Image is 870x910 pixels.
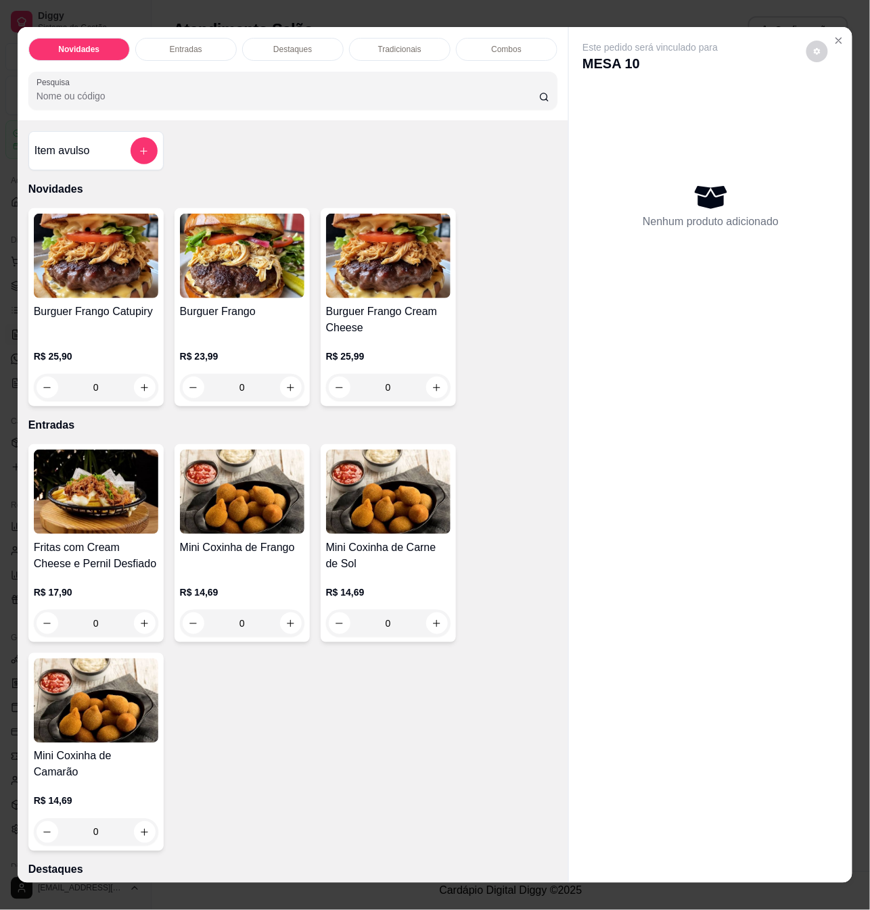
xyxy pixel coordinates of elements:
img: product-image [326,214,451,298]
p: Novidades [28,181,558,197]
p: R$ 14,69 [34,794,158,808]
input: Pesquisa [37,89,539,103]
button: Close [828,30,850,51]
h4: Item avulso [35,143,90,159]
img: product-image [34,214,158,298]
img: product-image [326,450,451,534]
p: Entradas [170,44,202,55]
img: product-image [180,450,304,534]
h4: Burguer Frango [180,304,304,320]
h4: Mini Coxinha de Frango [180,540,304,556]
p: R$ 14,69 [180,585,304,599]
h4: Mini Coxinha de Carne de Sol [326,540,451,572]
button: increase-product-quantity [134,613,156,634]
button: add-separate-item [131,137,158,164]
p: Novidades [58,44,99,55]
button: decrease-product-quantity [183,613,204,634]
p: R$ 17,90 [34,585,158,599]
h4: Mini Coxinha de Camarão [34,748,158,781]
button: decrease-product-quantity [37,821,58,843]
button: increase-product-quantity [426,613,448,634]
p: Destaques [28,862,558,878]
img: product-image [34,450,158,534]
button: decrease-product-quantity [329,613,350,634]
p: Nenhum produto adicionado [643,214,779,230]
p: R$ 14,69 [326,585,451,599]
h4: Burguer Frango Cream Cheese [326,304,451,336]
button: decrease-product-quantity [806,41,828,62]
label: Pesquisa [37,76,74,88]
h4: Fritas com Cream Cheese e Pernil Desfiado [34,540,158,572]
p: R$ 23,99 [180,350,304,363]
p: R$ 25,99 [326,350,451,363]
h4: Burguer Frango Catupiry [34,304,158,320]
p: MESA 10 [582,54,718,73]
p: Destaques [273,44,312,55]
p: Tradicionais [378,44,421,55]
img: product-image [180,214,304,298]
p: Combos [491,44,522,55]
button: increase-product-quantity [134,821,156,843]
p: Entradas [28,417,558,433]
button: increase-product-quantity [280,613,302,634]
p: Este pedido será vinculado para [582,41,718,54]
img: product-image [34,658,158,743]
p: R$ 25,90 [34,350,158,363]
button: decrease-product-quantity [37,613,58,634]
